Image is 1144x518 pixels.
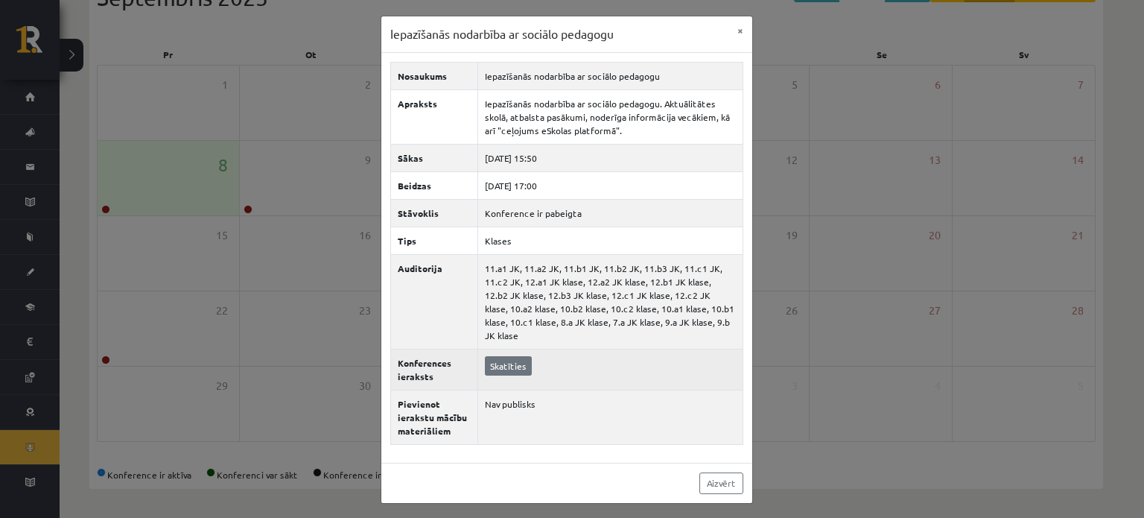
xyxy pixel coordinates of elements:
td: [DATE] 17:00 [477,171,743,199]
button: × [728,16,752,45]
td: [DATE] 15:50 [477,144,743,171]
th: Beidzas [390,171,477,199]
th: Pievienot ierakstu mācību materiāliem [390,390,477,444]
td: Iepazīšanās nodarbība ar sociālo pedagogu. Aktuālitātes skolā, atbalsta pasākumi, noderīga inform... [477,89,743,144]
h3: Iepazīšanās nodarbība ar sociālo pedagogu [390,25,614,43]
th: Tips [390,227,477,254]
td: Iepazīšanās nodarbība ar sociālo pedagogu [477,62,743,89]
td: Nav publisks [477,390,743,444]
th: Sākas [390,144,477,171]
td: Klases [477,227,743,254]
th: Auditorija [390,254,477,349]
th: Stāvoklis [390,199,477,227]
td: 11.a1 JK, 11.a2 JK, 11.b1 JK, 11.b2 JK, 11.b3 JK, 11.c1 JK, 11.c2 JK, 12.a1 JK klase, 12.a2 JK kl... [477,254,743,349]
a: Aizvērt [699,473,743,494]
th: Apraksts [390,89,477,144]
a: Skatīties [485,356,532,376]
th: Konferences ieraksts [390,349,477,390]
td: Konference ir pabeigta [477,199,743,227]
th: Nosaukums [390,62,477,89]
